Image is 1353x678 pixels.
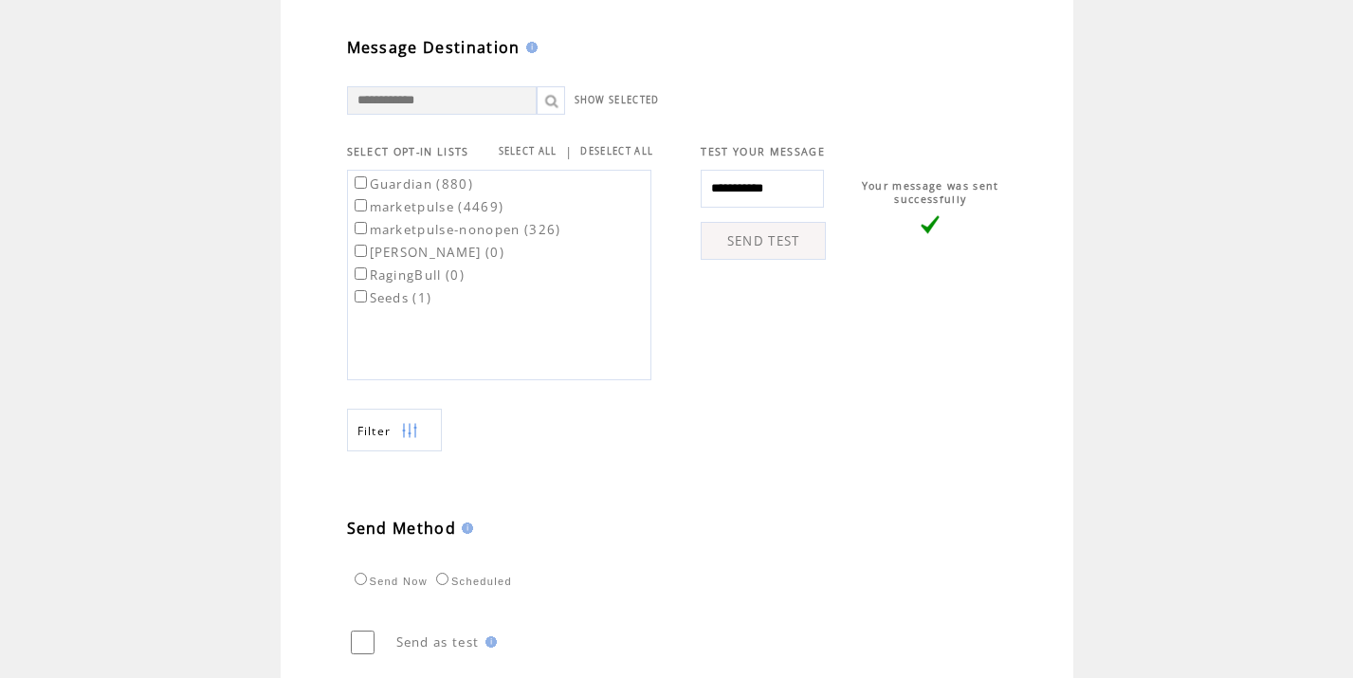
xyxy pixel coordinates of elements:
label: Scheduled [431,576,512,587]
a: SHOW SELECTED [575,94,660,106]
label: Seeds (1) [351,289,432,306]
label: [PERSON_NAME] (0) [351,244,505,261]
input: Scheduled [436,573,448,585]
input: Send Now [355,573,367,585]
span: Send as test [396,633,480,651]
span: | [565,143,573,160]
label: marketpulse (4469) [351,198,504,215]
input: Seeds (1) [355,290,367,302]
label: RagingBull (0) [351,266,466,284]
input: Guardian (880) [355,176,367,189]
label: Send Now [350,576,428,587]
a: DESELECT ALL [580,145,653,157]
span: Send Method [347,518,457,539]
input: marketpulse-nonopen (326) [355,222,367,234]
img: help.gif [521,42,538,53]
input: RagingBull (0) [355,267,367,280]
span: Show filters [357,423,392,439]
input: marketpulse (4469) [355,199,367,211]
label: Guardian (880) [351,175,474,192]
img: filters.png [401,410,418,452]
span: TEST YOUR MESSAGE [701,145,825,158]
img: help.gif [480,636,497,648]
img: vLarge.png [921,215,940,234]
span: Your message was sent successfully [862,179,999,206]
a: SELECT ALL [499,145,558,157]
img: help.gif [456,522,473,534]
span: SELECT OPT-IN LISTS [347,145,469,158]
input: [PERSON_NAME] (0) [355,245,367,257]
a: Filter [347,409,442,451]
a: SEND TEST [701,222,826,260]
span: Message Destination [347,37,521,58]
label: marketpulse-nonopen (326) [351,221,561,238]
